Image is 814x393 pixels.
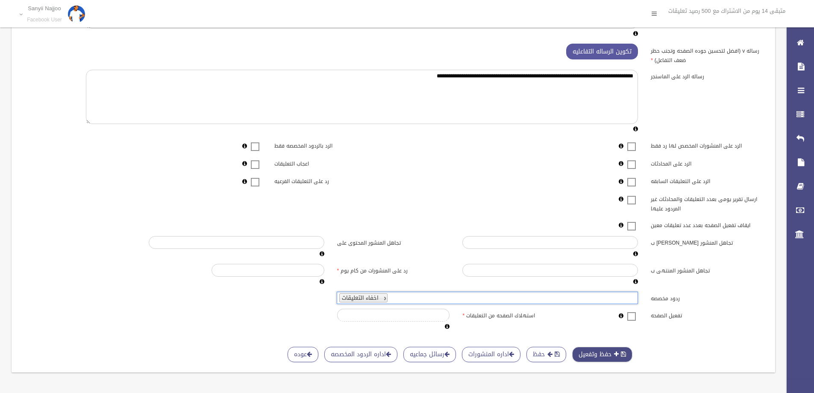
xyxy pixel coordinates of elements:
small: Facebook User [27,17,62,23]
a: رسائل جماعيه [403,347,456,363]
label: ايقاف تفعيل الصفحه بعدد عدد تعليقات معين [644,218,770,230]
label: الرد على المحادثات [644,157,770,168]
button: حفظ [526,347,566,363]
label: رساله الرد على الماسنجر [644,70,770,82]
label: رد على التعليقات الفرعيه [268,174,394,186]
a: اداره المنشورات [462,347,520,363]
label: رساله v (افضل لتحسين جوده الصفحه وتجنب حظر ضعف التفاعل) [644,44,770,65]
button: تكوين الرساله التفاعليه [566,44,638,59]
label: استهلاك الصفحه من التعليقات [456,309,582,321]
label: تفعيل الصفحه [644,309,770,321]
button: حفظ وتفعيل [572,347,632,363]
label: ردود مخصصه [644,292,770,304]
label: الرد بالردود المخصصه فقط [268,139,394,151]
p: Sanyii Najjoo [27,5,62,12]
label: تجاهل المنشور المنتهى ب [644,264,770,276]
a: عوده [288,347,318,363]
label: ارسال تقرير يومى بعدد التعليقات والمحادثات غير المردود عليها [644,192,770,213]
label: الرد على المنشورات المخصص لها رد فقط [644,139,770,151]
label: اعجاب التعليقات [268,157,394,168]
label: رد على المنشورات من كام يوم [331,264,456,276]
label: تجاهل المنشور المحتوى على [331,236,456,248]
label: تجاهل المنشور [PERSON_NAME] ب [644,236,770,248]
a: اداره الردود المخصصه [324,347,397,363]
span: اخفاء التعليقات [342,293,379,303]
label: الرد على التعليقات السابقه [644,174,770,186]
